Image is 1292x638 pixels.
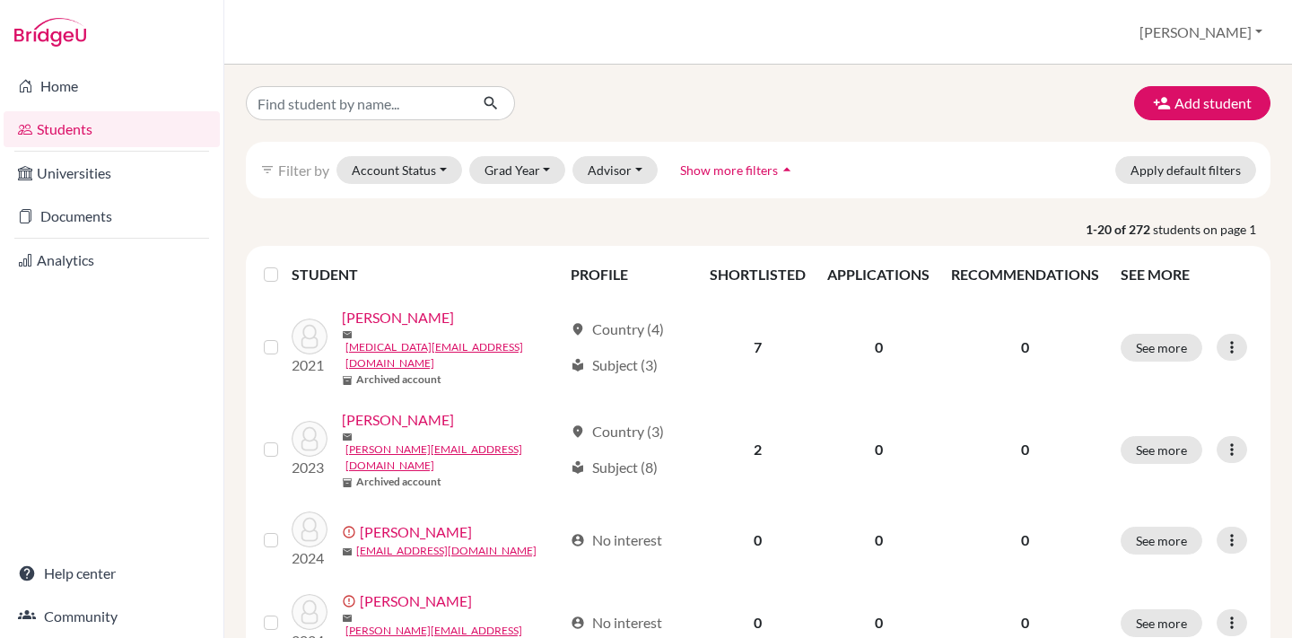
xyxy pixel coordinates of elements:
th: SEE MORE [1110,253,1263,296]
span: local_library [571,460,585,475]
a: Help center [4,555,220,591]
b: Archived account [356,474,441,490]
div: Country (4) [571,319,664,340]
span: location_on [571,424,585,439]
th: SHORTLISTED [699,253,816,296]
a: [PERSON_NAME][EMAIL_ADDRESS][DOMAIN_NAME] [345,441,563,474]
td: 2 [699,398,816,501]
button: Apply default filters [1115,156,1256,184]
td: 0 [816,398,940,501]
th: PROFILE [560,253,700,296]
button: Show more filtersarrow_drop_up [665,156,811,184]
span: account_circle [571,616,585,630]
input: Find student by name... [246,86,468,120]
button: Advisor [572,156,658,184]
button: [PERSON_NAME] [1131,15,1270,49]
span: account_circle [571,533,585,547]
span: location_on [571,322,585,336]
span: Filter by [278,162,329,179]
a: [PERSON_NAME] [342,409,454,431]
a: Students [4,111,220,147]
img: Bridge-U [14,18,86,47]
div: No interest [571,612,662,634]
p: 0 [951,529,1099,551]
a: Universities [4,155,220,191]
span: mail [342,613,353,624]
div: No interest [571,529,662,551]
th: RECOMMENDATIONS [940,253,1110,296]
span: mail [342,432,353,442]
td: 0 [816,501,940,580]
a: [PERSON_NAME] [360,521,472,543]
a: [MEDICAL_DATA][EMAIL_ADDRESS][DOMAIN_NAME] [345,339,563,371]
span: Show more filters [680,162,778,178]
p: 2024 [292,547,327,569]
div: Subject (8) [571,457,658,478]
span: mail [342,329,353,340]
span: inventory_2 [342,477,353,488]
button: See more [1121,527,1202,555]
img: Ager, Ollie [292,421,327,457]
span: local_library [571,358,585,372]
p: 0 [951,439,1099,460]
button: Grad Year [469,156,566,184]
p: 0 [951,612,1099,634]
a: Analytics [4,242,220,278]
a: [PERSON_NAME] [360,590,472,612]
button: See more [1121,609,1202,637]
div: Country (3) [571,421,664,442]
span: students on page 1 [1153,220,1270,239]
p: 0 [951,336,1099,358]
button: See more [1121,334,1202,362]
a: Home [4,68,220,104]
strong: 1-20 of 272 [1086,220,1153,239]
a: [PERSON_NAME] [342,307,454,328]
img: Alexandre, Elise [292,594,327,630]
i: arrow_drop_up [778,161,796,179]
button: See more [1121,436,1202,464]
a: Community [4,599,220,634]
td: 0 [699,501,816,580]
p: 2021 [292,354,327,376]
th: APPLICATIONS [816,253,940,296]
img: Adams, Yael [292,319,327,354]
b: Archived account [356,371,441,388]
p: 2023 [292,457,327,478]
i: filter_list [260,162,275,177]
a: Documents [4,198,220,234]
span: error_outline [342,525,360,539]
button: Add student [1134,86,1270,120]
div: Subject (3) [571,354,658,376]
button: Account Status [336,156,462,184]
a: [EMAIL_ADDRESS][DOMAIN_NAME] [356,543,537,559]
span: inventory_2 [342,375,353,386]
img: Akerlund, Hank [292,511,327,547]
td: 0 [816,296,940,398]
span: mail [342,546,353,557]
th: STUDENT [292,253,560,296]
span: error_outline [342,594,360,608]
td: 7 [699,296,816,398]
